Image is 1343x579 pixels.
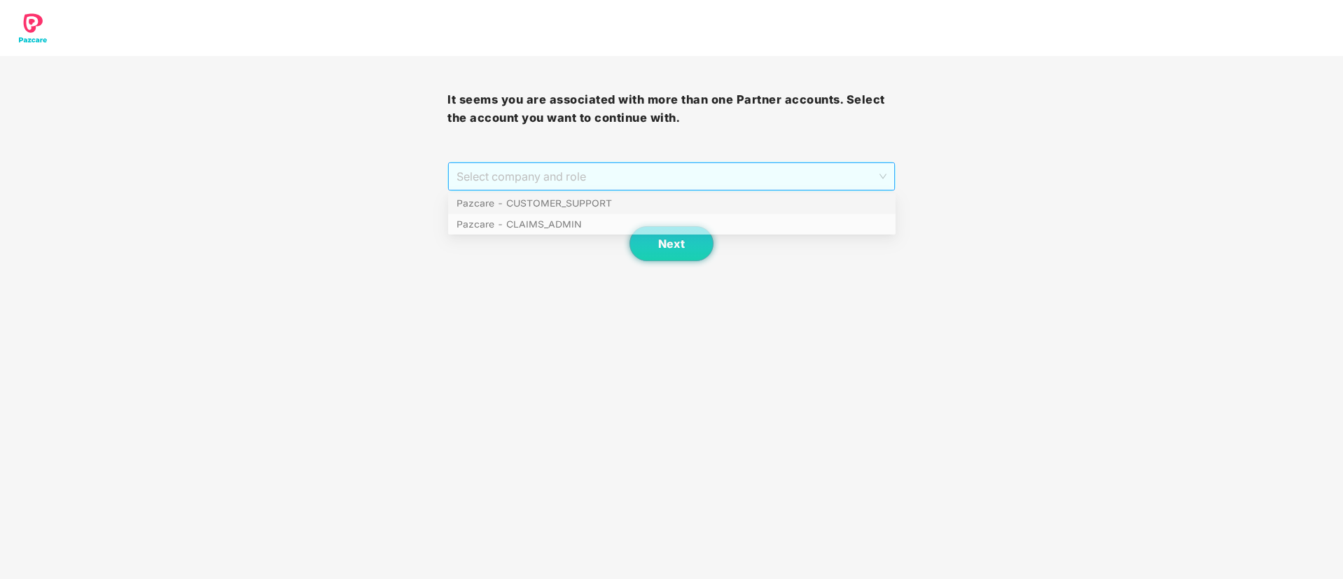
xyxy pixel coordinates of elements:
div: Pazcare - CLAIMS_ADMIN [457,219,887,235]
button: Next [629,226,714,261]
div: Pazcare - CLAIMS_ADMIN [448,216,896,238]
div: Pazcare - CUSTOMER_SUPPORT [448,193,896,216]
span: Next [658,237,685,251]
div: Pazcare - CUSTOMER_SUPPORT [457,197,887,212]
h3: It seems you are associated with more than one Partner accounts. Select the account you want to c... [447,91,895,127]
span: Select company and role [457,163,886,190]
